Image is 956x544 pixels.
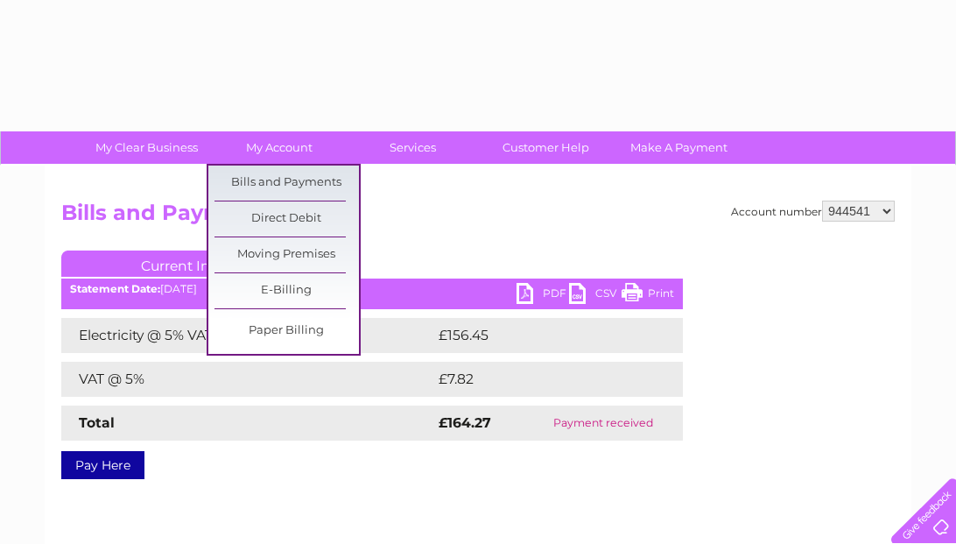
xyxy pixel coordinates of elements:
[434,362,642,397] td: £7.82
[214,273,359,308] a: E-Billing
[622,283,674,308] a: Print
[214,166,359,201] a: Bills and Payments
[434,318,650,353] td: £156.45
[474,131,618,164] a: Customer Help
[61,201,895,234] h2: Bills and Payments
[61,283,683,295] div: [DATE]
[569,283,622,308] a: CSV
[61,451,144,479] a: Pay Here
[214,201,359,237] a: Direct Debit
[61,362,434,397] td: VAT @ 5%
[70,282,160,295] b: Statement Date:
[517,283,569,308] a: PDF
[607,131,751,164] a: Make A Payment
[61,251,324,277] a: Current Invoice
[207,131,352,164] a: My Account
[341,131,485,164] a: Services
[74,131,219,164] a: My Clear Business
[79,414,115,431] strong: Total
[524,406,683,441] td: Payment received
[439,414,491,431] strong: £164.27
[214,237,359,272] a: Moving Premises
[731,201,895,222] div: Account number
[61,318,434,353] td: Electricity @ 5% VAT
[214,314,359,349] a: Paper Billing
